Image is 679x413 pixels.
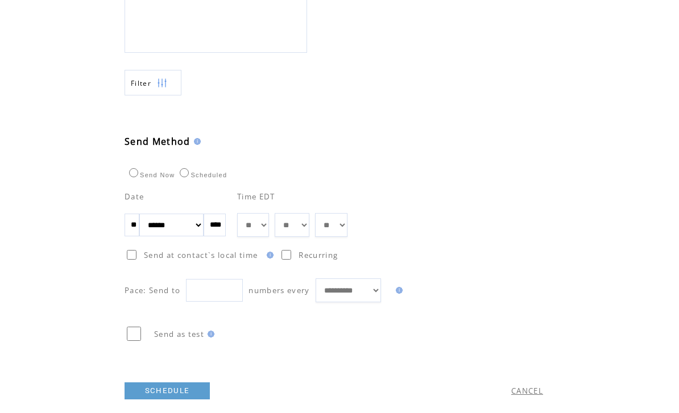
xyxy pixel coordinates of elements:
img: help.gif [204,331,214,337]
a: SCHEDULE [125,382,210,399]
span: Show filters [131,78,151,88]
input: Send Now [129,168,138,177]
img: help.gif [392,287,403,294]
span: Recurring [299,250,338,260]
span: Date [125,191,144,202]
label: Send Now [126,172,175,178]
img: help.gif [263,252,274,258]
span: Pace: Send to [125,285,180,295]
span: Send at contact`s local time [144,250,258,260]
img: filters.png [157,70,167,96]
span: Send as test [154,329,204,339]
img: help.gif [191,138,201,145]
a: CANCEL [511,386,543,396]
span: Time EDT [237,191,275,202]
input: Scheduled [180,168,189,177]
label: Scheduled [177,172,227,178]
a: Filter [125,70,181,95]
span: Send Method [125,135,191,148]
span: numbers every [249,285,309,295]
